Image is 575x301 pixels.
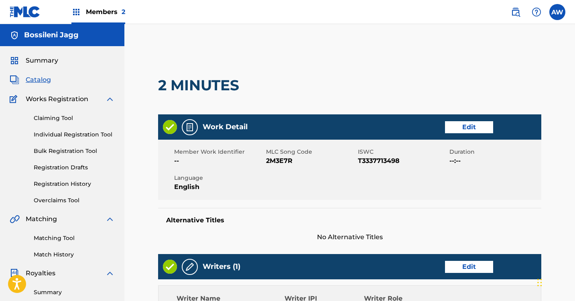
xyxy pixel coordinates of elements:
[26,94,88,104] span: Works Registration
[105,94,115,104] img: expand
[10,31,19,40] img: Accounts
[10,268,19,278] img: Royalties
[163,260,177,274] img: Valid
[185,262,195,272] img: Writers
[10,6,41,18] img: MLC Logo
[266,156,356,166] span: 2M3E7R
[24,31,79,40] h5: Bossileni Jagg
[528,4,545,20] div: Help
[34,250,115,259] a: Match History
[71,7,81,17] img: Top Rightsholders
[34,130,115,139] a: Individual Registration Tool
[34,196,115,205] a: Overclaims Tool
[158,76,243,94] h2: 2 MINUTES
[34,288,115,297] a: Summary
[445,261,493,273] a: Edit
[163,120,177,134] img: Valid
[86,7,125,16] span: Members
[122,8,125,16] span: 2
[532,7,541,17] img: help
[535,262,575,301] iframe: Chat Widget
[26,214,57,224] span: Matching
[174,148,264,156] span: Member Work Identifier
[34,147,115,155] a: Bulk Registration Tool
[185,122,195,132] img: Work Detail
[26,56,58,65] span: Summary
[34,114,115,122] a: Claiming Tool
[203,122,248,132] h5: Work Detail
[105,268,115,278] img: expand
[508,4,524,20] a: Public Search
[358,148,448,156] span: ISWC
[537,270,542,295] div: Drag
[10,75,19,85] img: Catalog
[174,156,264,166] span: --
[358,156,448,166] span: T3337713498
[10,94,20,104] img: Works Registration
[26,268,55,278] span: Royalties
[445,121,493,133] a: Edit
[203,262,240,271] h5: Writers (1)
[34,180,115,188] a: Registration History
[10,214,20,224] img: Matching
[34,163,115,172] a: Registration Drafts
[34,234,115,242] a: Matching Tool
[553,189,575,254] iframe: Resource Center
[449,156,539,166] span: --:--
[174,174,264,182] span: Language
[511,7,520,17] img: search
[105,214,115,224] img: expand
[266,148,356,156] span: MLC Song Code
[10,56,58,65] a: SummarySummary
[10,56,19,65] img: Summary
[26,75,51,85] span: Catalog
[10,75,51,85] a: CatalogCatalog
[158,232,541,242] span: No Alternative Titles
[174,182,264,192] span: English
[166,216,533,224] h5: Alternative Titles
[449,148,539,156] span: Duration
[549,4,565,20] div: User Menu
